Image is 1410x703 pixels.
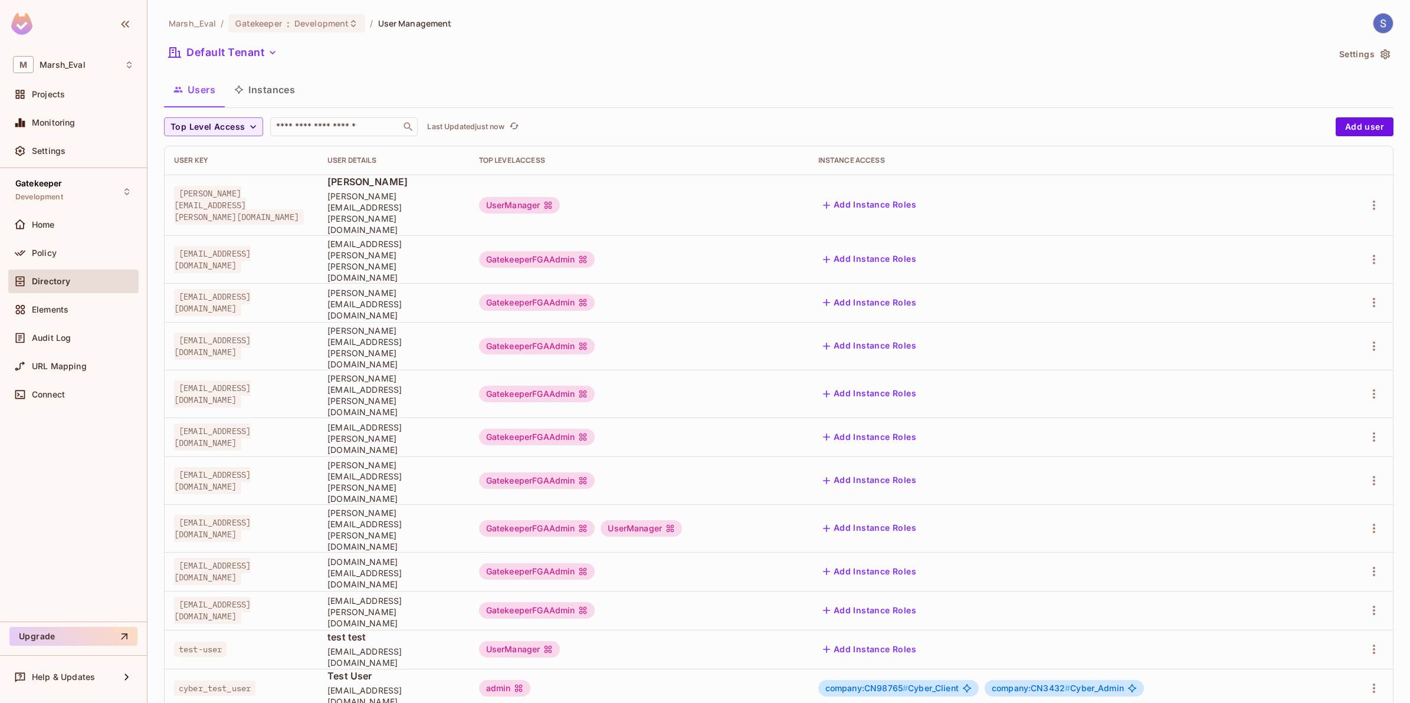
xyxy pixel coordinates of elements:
span: Projects [32,90,65,99]
span: test-user [174,642,227,657]
span: Home [32,220,55,229]
div: UserManager [479,197,560,213]
button: Add Instance Roles [818,337,921,356]
button: Add Instance Roles [818,562,921,581]
span: Test User [327,669,460,682]
span: [EMAIL_ADDRESS][DOMAIN_NAME] [174,246,251,273]
button: Users [164,75,225,104]
span: User Management [378,18,452,29]
span: [PERSON_NAME][EMAIL_ADDRESS][PERSON_NAME][DOMAIN_NAME] [327,325,460,370]
span: Audit Log [32,333,71,343]
p: Last Updated just now [427,122,504,132]
span: [PERSON_NAME][EMAIL_ADDRESS][PERSON_NAME][DOMAIN_NAME] [327,507,460,552]
button: refresh [507,120,521,134]
button: Upgrade [9,627,137,646]
button: Add Instance Roles [818,519,921,538]
div: GatekeeperFGAAdmin [479,338,595,354]
span: Help & Updates [32,672,95,682]
div: UserManager [479,641,560,658]
span: [PERSON_NAME][EMAIL_ADDRESS][DOMAIN_NAME] [327,287,460,321]
span: [EMAIL_ADDRESS][DOMAIN_NAME] [174,467,251,494]
span: [DOMAIN_NAME][EMAIL_ADDRESS][DOMAIN_NAME] [327,556,460,590]
button: Settings [1334,45,1393,64]
div: GatekeeperFGAAdmin [479,563,595,580]
span: Directory [32,277,70,286]
span: # [903,683,908,693]
span: Policy [32,248,57,258]
div: GatekeeperFGAAdmin [479,472,595,489]
span: # [1065,683,1070,693]
button: Top Level Access [164,117,263,136]
div: GatekeeperFGAAdmin [479,520,595,537]
div: Instance Access [818,156,1326,165]
button: Add Instance Roles [818,250,921,269]
span: Click to refresh data [504,120,521,134]
span: [EMAIL_ADDRESS][PERSON_NAME][DOMAIN_NAME] [327,422,460,455]
li: / [370,18,373,29]
span: [EMAIL_ADDRESS][DOMAIN_NAME] [327,646,460,668]
img: Shubham Kumar [1373,14,1393,33]
button: Add Instance Roles [818,471,921,490]
div: GatekeeperFGAAdmin [479,386,595,402]
span: [EMAIL_ADDRESS][DOMAIN_NAME] [174,515,251,542]
span: [PERSON_NAME][EMAIL_ADDRESS][PERSON_NAME][DOMAIN_NAME] [327,373,460,418]
span: [PERSON_NAME][EMAIL_ADDRESS][PERSON_NAME][DOMAIN_NAME] [327,459,460,504]
div: Top Level Access [479,156,799,165]
li: / [221,18,224,29]
button: Default Tenant [164,43,282,62]
span: Top Level Access [170,120,245,134]
div: GatekeeperFGAAdmin [479,294,595,311]
span: URL Mapping [32,362,87,371]
span: : [286,19,290,28]
span: [PERSON_NAME] [327,175,460,188]
span: [EMAIL_ADDRESS][DOMAIN_NAME] [174,423,251,451]
button: Add Instance Roles [818,196,921,215]
div: GatekeeperFGAAdmin [479,602,595,619]
img: SReyMgAAAABJRU5ErkJggg== [11,13,32,35]
div: User Key [174,156,309,165]
button: Add Instance Roles [818,640,921,659]
span: [PERSON_NAME][EMAIL_ADDRESS][PERSON_NAME][DOMAIN_NAME] [327,190,460,235]
div: admin [479,680,531,697]
button: Add Instance Roles [818,293,921,312]
span: [EMAIL_ADDRESS][DOMAIN_NAME] [174,597,251,624]
span: Settings [32,146,65,156]
div: User Details [327,156,460,165]
span: [EMAIL_ADDRESS][DOMAIN_NAME] [174,380,251,408]
span: Development [15,192,63,202]
button: Add user [1336,117,1393,136]
span: [EMAIL_ADDRESS][DOMAIN_NAME] [174,289,251,316]
span: Development [294,18,349,29]
span: Elements [32,305,68,314]
span: [EMAIL_ADDRESS][DOMAIN_NAME] [174,333,251,360]
span: company:CN98765 [825,683,908,693]
span: [EMAIL_ADDRESS][DOMAIN_NAME] [174,558,251,585]
button: Add Instance Roles [818,601,921,620]
span: Connect [32,390,65,399]
span: the active workspace [169,18,216,29]
span: [EMAIL_ADDRESS][PERSON_NAME][DOMAIN_NAME] [327,595,460,629]
span: Cyber_Client [825,684,959,693]
span: test test [327,630,460,643]
span: M [13,56,34,73]
div: GatekeeperFGAAdmin [479,429,595,445]
span: [EMAIL_ADDRESS][PERSON_NAME][PERSON_NAME][DOMAIN_NAME] [327,238,460,283]
div: UserManager [601,520,682,537]
div: GatekeeperFGAAdmin [479,251,595,268]
span: Cyber_Admin [992,684,1124,693]
span: refresh [509,121,519,133]
span: Gatekeeper [15,179,63,188]
span: [PERSON_NAME][EMAIL_ADDRESS][PERSON_NAME][DOMAIN_NAME] [174,186,304,225]
span: cyber_test_user [174,681,255,696]
span: Workspace: Marsh_Eval [40,60,86,70]
button: Instances [225,75,304,104]
button: Add Instance Roles [818,385,921,403]
span: Monitoring [32,118,76,127]
button: Add Instance Roles [818,428,921,446]
span: company:CN3432 [992,683,1070,693]
span: Gatekeeper [235,18,281,29]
